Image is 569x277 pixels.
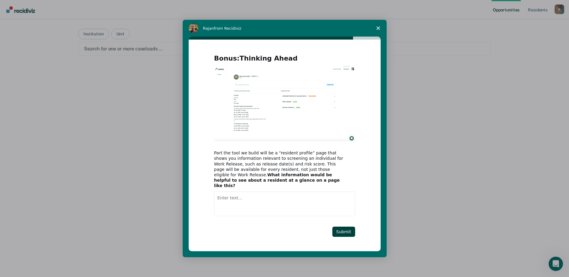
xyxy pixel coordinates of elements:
[189,23,198,33] img: Profile image for Rajan
[203,26,214,31] span: Rajan
[214,172,340,188] b: What information would be helpful to see about a resident at a glance on a page like this?
[240,55,298,62] b: Thinking Ahead
[214,26,241,31] span: from Recidiviz
[214,192,355,216] textarea: Enter text...
[214,150,346,188] div: Part the tool we build will be a “resident profile” page that shows you information relevant to s...
[214,54,355,66] h2: Bonus:
[370,20,387,37] span: Close survey
[332,227,355,237] button: Submit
